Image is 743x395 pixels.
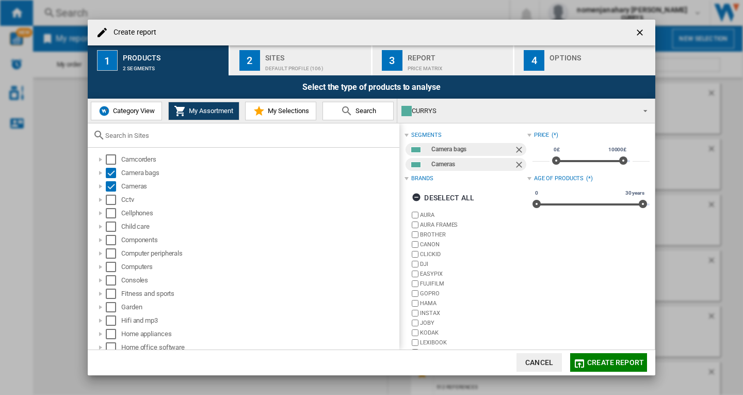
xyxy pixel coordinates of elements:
[587,358,644,367] span: Create report
[420,319,527,327] label: JOBY
[106,154,121,165] md-checkbox: Select
[121,329,398,339] div: Home appliances
[411,131,441,139] div: segments
[420,221,527,229] label: AURA FRAMES
[409,188,477,207] button: Deselect all
[106,329,121,339] md-checkbox: Select
[106,181,121,192] md-checkbox: Select
[412,329,418,336] input: brand.name
[412,251,418,258] input: brand.name
[412,310,418,317] input: brand.name
[412,300,418,307] input: brand.name
[420,280,527,288] label: FUJIFILM
[123,50,224,60] div: Products
[106,235,121,245] md-checkbox: Select
[420,299,527,307] label: HAMA
[121,302,398,312] div: Garden
[420,231,527,239] label: BROTHER
[514,145,526,157] ng-md-icon: Remove
[230,45,372,75] button: 2 Sites Default profile (106)
[106,248,121,259] md-checkbox: Select
[420,250,527,258] label: CLICKID
[412,290,418,297] input: brand.name
[514,45,655,75] button: 4 Options
[607,146,628,154] span: 10000£
[121,181,398,192] div: Cameras
[420,270,527,278] label: EASYPIX
[106,289,121,299] md-checkbox: Select
[420,309,527,317] label: INSTAX
[121,262,398,272] div: Computers
[121,342,398,353] div: Home office software
[412,231,418,238] input: brand.name
[121,248,398,259] div: Computer peripherals
[420,260,527,268] label: DJI
[322,102,394,120] button: Search
[635,27,647,40] ng-md-icon: getI18NText('BUTTONS.CLOSE_DIALOG')
[514,160,526,172] ng-md-icon: Remove
[121,315,398,326] div: Hifi and mp3
[110,107,155,115] span: Category View
[106,302,121,312] md-checkbox: Select
[121,154,398,165] div: Camcorders
[88,45,230,75] button: 1 Products 2 segments
[91,102,162,120] button: Category View
[411,175,433,183] div: Brands
[412,241,418,248] input: brand.name
[631,22,651,43] button: getI18NText('BUTTONS.CLOSE_DIALOG')
[121,195,398,205] div: Cctv
[186,107,233,115] span: My Assortment
[420,339,527,346] label: LEXIBOOK
[239,50,260,71] div: 2
[516,353,562,372] button: Cancel
[106,262,121,272] md-checkbox: Select
[121,208,398,218] div: Cellphones
[570,353,647,372] button: Create report
[245,102,316,120] button: My Selections
[106,222,121,232] md-checkbox: Select
[412,261,418,267] input: brand.name
[121,222,398,232] div: Child care
[373,45,514,75] button: 3 Report Price Matrix
[105,132,394,139] input: Search in Sites
[534,175,584,183] div: Age of products
[108,27,156,38] h4: Create report
[431,158,513,171] div: Cameras
[412,320,418,326] input: brand.name
[265,107,309,115] span: My Selections
[353,107,376,115] span: Search
[106,208,121,218] md-checkbox: Select
[121,275,398,286] div: Consoles
[121,168,398,178] div: Camera bags
[168,102,239,120] button: My Assortment
[534,131,550,139] div: Price
[412,271,418,277] input: brand.name
[121,235,398,245] div: Components
[408,60,509,71] div: Price Matrix
[401,104,634,118] div: CURRYS
[265,60,367,71] div: Default profile (106)
[412,339,418,346] input: brand.name
[408,50,509,60] div: Report
[420,349,527,356] label: LOWEPRO
[412,188,474,207] div: Deselect all
[412,280,418,287] input: brand.name
[123,60,224,71] div: 2 segments
[534,189,540,197] span: 0
[624,189,646,197] span: 30 years
[98,105,110,117] img: wiser-icon-blue.png
[550,50,651,60] div: Options
[420,290,527,297] label: GOPRO
[524,50,544,71] div: 4
[420,241,527,248] label: CANON
[420,329,527,337] label: KODAK
[121,289,398,299] div: Fitness and sports
[552,146,561,154] span: 0£
[106,168,121,178] md-checkbox: Select
[431,143,513,156] div: Camera bags
[88,75,655,99] div: Select the type of products to analyse
[412,222,418,228] input: brand.name
[106,275,121,286] md-checkbox: Select
[106,195,121,205] md-checkbox: Select
[265,50,367,60] div: Sites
